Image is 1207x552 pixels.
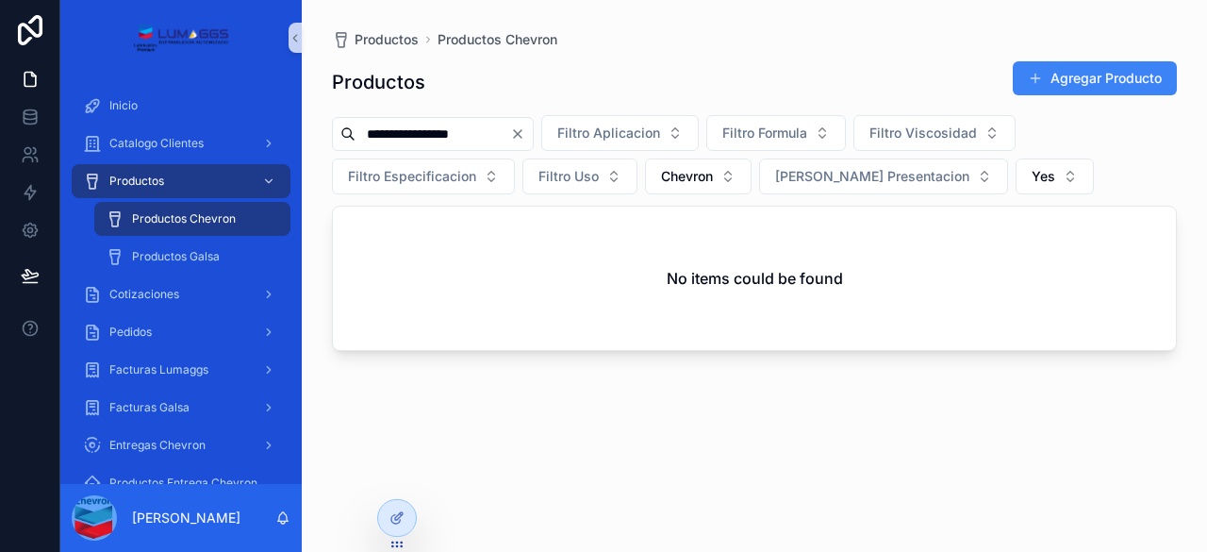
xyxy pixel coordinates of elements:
span: Chevron [661,167,713,186]
a: Productos [72,164,290,198]
span: Cotizaciones [109,287,179,302]
img: App logo [133,23,228,53]
a: Facturas Lumaggs [72,353,290,387]
button: Select Button [706,115,846,151]
span: Yes [1032,167,1055,186]
button: Select Button [541,115,699,151]
button: Clear [510,126,533,142]
span: Facturas Lumaggs [109,362,208,377]
span: Entregas Chevron [109,438,206,453]
button: Agregar Producto [1013,61,1177,95]
a: Productos [332,30,419,49]
a: Productos Galsa [94,240,290,274]
span: Productos Galsa [132,249,220,264]
h1: Productos [332,69,425,95]
button: Select Button [332,159,515,194]
button: Select Button [853,115,1016,151]
a: Pedidos [72,315,290,349]
a: Cotizaciones [72,277,290,311]
span: Facturas Galsa [109,400,190,415]
a: Entregas Chevron [72,428,290,462]
span: Filtro Formula [722,124,807,142]
span: Filtro Especificacion [348,167,476,186]
button: Select Button [645,159,752,194]
a: Facturas Galsa [72,391,290,425]
p: [PERSON_NAME] [132,509,240,527]
div: scrollable content [60,75,302,484]
a: Inicio [72,89,290,123]
span: Productos Entrega Chevron [109,476,257,491]
a: Catalogo Clientes [72,126,290,160]
button: Select Button [759,159,1008,194]
span: Catalogo Clientes [109,136,204,151]
span: Productos [109,174,164,189]
span: Inicio [109,98,138,113]
button: Select Button [1016,159,1094,194]
span: Filtro Uso [538,167,599,186]
span: Filtro Viscosidad [869,124,977,142]
span: [PERSON_NAME] Presentacion [775,167,969,186]
span: Filtro Aplicacion [557,124,660,142]
span: Productos [355,30,419,49]
span: Pedidos [109,325,152,340]
a: Productos Chevron [94,202,290,236]
button: Select Button [522,159,637,194]
a: Productos Entrega Chevron [72,466,290,500]
h2: No items could be found [667,267,843,290]
a: Productos Chevron [438,30,557,49]
span: Productos Chevron [132,211,236,226]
